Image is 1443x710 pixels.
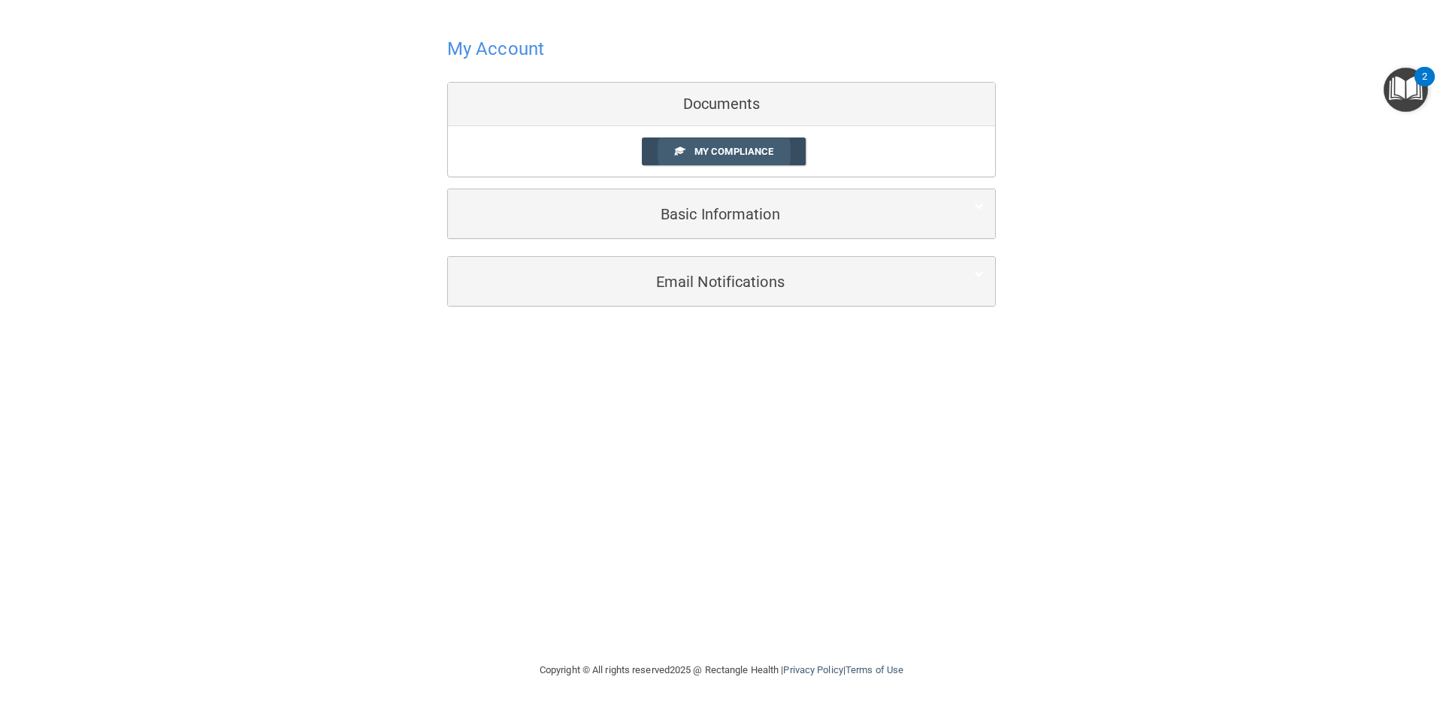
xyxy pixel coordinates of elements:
[447,646,996,694] div: Copyright © All rights reserved 2025 @ Rectangle Health | |
[1422,77,1427,96] div: 2
[459,273,938,290] h5: Email Notifications
[448,83,995,126] div: Documents
[1384,68,1428,112] button: Open Resource Center, 2 new notifications
[447,39,544,59] h4: My Account
[459,206,938,222] h5: Basic Information
[846,664,903,675] a: Terms of Use
[459,264,984,298] a: Email Notifications
[694,146,773,157] span: My Compliance
[459,197,984,231] a: Basic Information
[783,664,843,675] a: Privacy Policy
